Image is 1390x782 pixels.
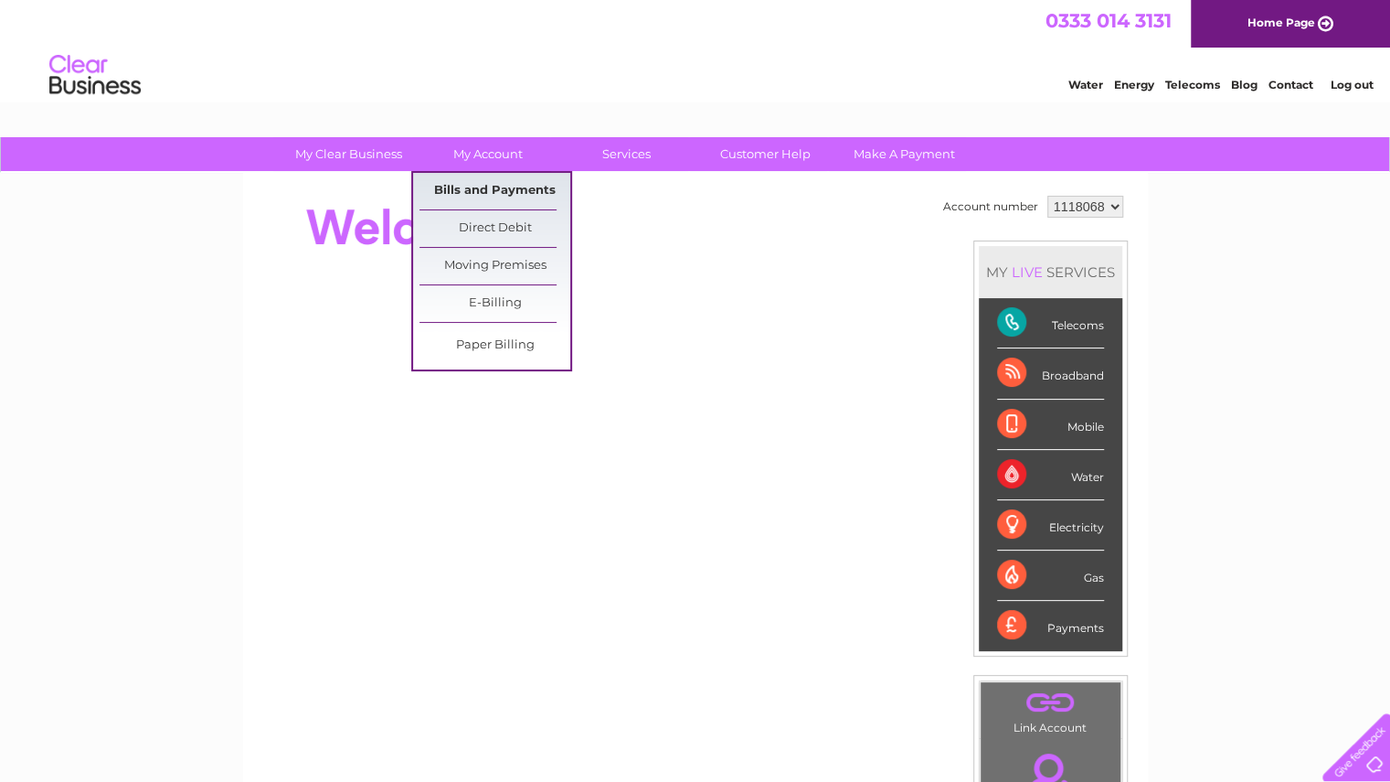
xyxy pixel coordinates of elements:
[419,327,570,364] a: Paper Billing
[997,348,1104,399] div: Broadband
[48,48,142,103] img: logo.png
[690,137,841,171] a: Customer Help
[1045,9,1172,32] a: 0333 014 3131
[1268,78,1313,91] a: Contact
[412,137,563,171] a: My Account
[1330,78,1373,91] a: Log out
[419,248,570,284] a: Moving Premises
[419,210,570,247] a: Direct Debit
[829,137,980,171] a: Make A Payment
[1068,78,1103,91] a: Water
[997,500,1104,551] div: Electricity
[997,450,1104,500] div: Water
[985,687,1116,719] a: .
[551,137,702,171] a: Services
[997,551,1104,601] div: Gas
[1114,78,1154,91] a: Energy
[1008,263,1046,281] div: LIVE
[1231,78,1257,91] a: Blog
[264,10,1128,89] div: Clear Business is a trading name of Verastar Limited (registered in [GEOGRAPHIC_DATA] No. 3667643...
[980,681,1121,739] td: Link Account
[419,285,570,322] a: E-Billing
[997,298,1104,348] div: Telecoms
[939,191,1043,222] td: Account number
[1165,78,1220,91] a: Telecoms
[979,246,1122,298] div: MY SERVICES
[997,601,1104,650] div: Payments
[997,400,1104,450] div: Mobile
[273,137,424,171] a: My Clear Business
[419,173,570,209] a: Bills and Payments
